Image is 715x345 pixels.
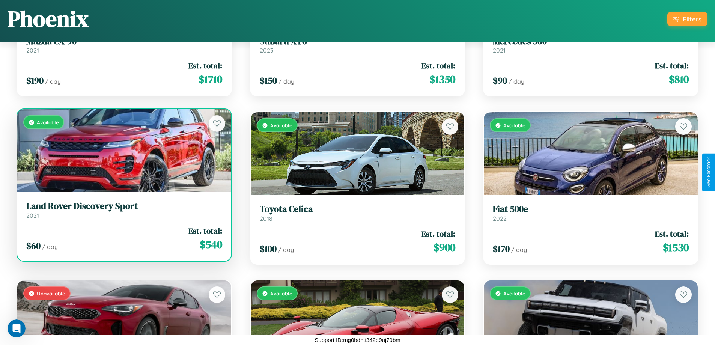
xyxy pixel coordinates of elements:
span: Available [37,119,59,125]
span: Est. total: [421,60,455,71]
span: $ 1350 [429,72,455,87]
span: 2018 [260,215,272,222]
h3: Land Rover Discovery Sport [26,201,222,212]
h3: Toyota Celica [260,204,456,215]
span: Est. total: [188,225,222,236]
a: Mazda CX-902021 [26,36,222,54]
a: Subaru XT62023 [260,36,456,54]
span: 2023 [260,47,273,54]
span: / day [509,78,524,85]
span: / day [278,246,294,253]
span: $ 900 [434,240,455,255]
p: Support ID: mg0bdhti342e9uj79bm [315,335,400,345]
span: / day [45,78,61,85]
span: $ 170 [493,243,510,255]
a: Land Rover Discovery Sport2021 [26,201,222,219]
span: Est. total: [655,60,689,71]
span: $ 540 [200,237,222,252]
div: Filters [683,15,701,23]
span: $ 90 [493,74,507,87]
span: / day [278,78,294,85]
span: Est. total: [188,60,222,71]
a: Toyota Celica2018 [260,204,456,222]
span: Est. total: [421,228,455,239]
span: 2022 [493,215,507,222]
span: / day [511,246,527,253]
span: Available [270,122,292,128]
span: $ 1710 [199,72,222,87]
span: $ 810 [669,72,689,87]
span: $ 1530 [663,240,689,255]
span: 2021 [26,47,39,54]
span: $ 60 [26,240,41,252]
iframe: Intercom live chat [8,319,26,337]
span: Available [270,290,292,297]
span: / day [42,243,58,250]
span: 2021 [26,212,39,219]
a: Mercedes 5602021 [493,36,689,54]
span: $ 150 [260,74,277,87]
h1: Phoenix [8,3,89,34]
span: 2021 [493,47,506,54]
span: $ 100 [260,243,277,255]
span: Unavailable [37,290,65,297]
button: Filters [667,12,707,26]
span: Est. total: [655,228,689,239]
span: Available [503,290,525,297]
span: Available [503,122,525,128]
div: Give Feedback [706,157,711,188]
h3: Fiat 500e [493,204,689,215]
a: Fiat 500e2022 [493,204,689,222]
span: $ 190 [26,74,44,87]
